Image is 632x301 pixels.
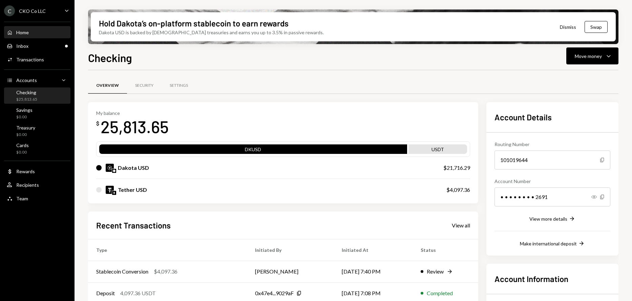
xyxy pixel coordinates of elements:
h1: Checking [88,51,132,64]
th: Initiated At [334,239,412,261]
a: Transactions [4,53,70,65]
div: • • • • • • • • 2691 [494,187,610,206]
div: $0.00 [16,149,29,155]
div: Dakota USD is backed by [DEMOGRAPHIC_DATA] treasuries and earns you up to 3.5% in passive rewards. [99,29,324,36]
div: Transactions [16,57,44,62]
a: Home [4,26,70,38]
a: Overview [88,77,127,94]
div: Recipients [16,182,39,188]
div: Review [427,267,444,276]
div: 4,097.36 USDT [120,289,156,297]
div: 101019644 [494,150,610,169]
div: Inbox [16,43,28,49]
th: Type [88,239,247,261]
div: $21,716.29 [443,164,470,172]
button: Dismiss [551,19,585,35]
img: base-mainnet [112,169,116,173]
div: CKO Co LLC [19,8,46,14]
td: [PERSON_NAME] [247,261,334,282]
div: Dakota USD [118,164,149,172]
a: Checking$25,813.65 [4,87,70,104]
div: Stablecoin Conversion [96,267,148,276]
div: $0.00 [16,114,33,120]
a: Team [4,192,70,204]
h2: Recent Transactions [96,220,171,231]
a: Accounts [4,74,70,86]
div: Team [16,196,28,201]
div: Routing Number [494,141,610,148]
div: $0.00 [16,132,35,138]
h2: Account Details [494,112,610,123]
a: Inbox [4,40,70,52]
div: View all [452,222,470,229]
th: Initiated By [247,239,334,261]
div: Rewards [16,168,35,174]
div: Overview [96,83,119,88]
div: Cards [16,142,29,148]
button: View more details [529,215,575,223]
img: DKUSD [106,164,114,172]
div: $4,097.36 [154,267,177,276]
div: Move money [575,53,602,60]
a: View all [452,221,470,229]
a: Recipients [4,179,70,191]
button: Swap [585,21,608,33]
a: Settings [162,77,196,94]
div: Completed [427,289,453,297]
div: Settings [170,83,188,88]
h2: Account Information [494,273,610,284]
div: Accounts [16,77,37,83]
a: Security [127,77,162,94]
div: $4,097.36 [446,186,470,194]
div: $ [96,120,99,127]
button: Make international deposit [520,240,585,247]
div: Tether USD [118,186,147,194]
img: ethereum-mainnet [112,191,116,195]
div: Home [16,29,29,35]
div: Deposit [96,289,115,297]
div: 0x47e4...9029aF [255,289,294,297]
div: Hold Dakota’s on-platform stablecoin to earn rewards [99,18,289,29]
a: Cards$0.00 [4,140,70,157]
div: $25,813.65 [16,97,37,102]
th: Status [413,239,479,261]
a: Rewards [4,165,70,177]
a: Savings$0.00 [4,105,70,121]
div: Checking [16,89,37,95]
div: C [4,5,15,16]
div: 25,813.65 [101,116,169,137]
div: Treasury [16,125,35,131]
button: Move money [566,47,618,64]
td: [DATE] 7:40 PM [334,261,412,282]
div: Account Number [494,178,610,185]
div: Savings [16,107,33,113]
a: Treasury$0.00 [4,123,70,139]
div: View more details [529,216,567,222]
div: My balance [96,110,169,116]
div: Security [135,83,153,88]
div: USDT [408,146,467,155]
img: USDT [106,186,114,194]
div: Make international deposit [520,241,577,246]
div: DKUSD [99,146,407,155]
